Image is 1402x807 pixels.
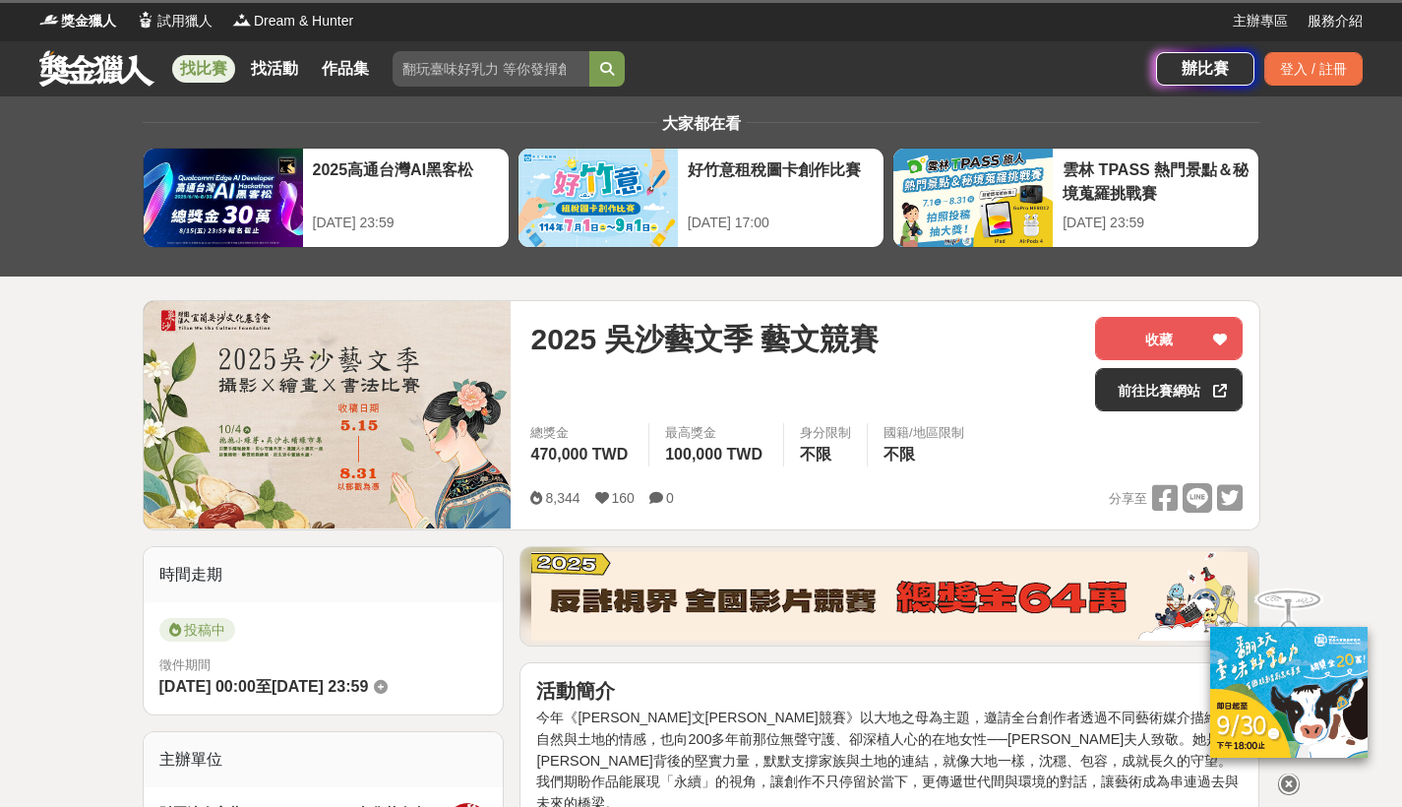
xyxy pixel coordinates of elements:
[159,618,235,642] span: 投稿中
[313,158,499,203] div: 2025高通台灣AI黑客松
[61,11,116,31] span: 獎金獵人
[530,446,628,463] span: 470,000 TWD
[159,657,211,672] span: 徵件期間
[665,446,762,463] span: 100,000 TWD
[688,213,874,233] div: [DATE] 17:00
[536,680,615,702] strong: 活動簡介
[530,423,633,443] span: 總獎金
[1264,52,1363,86] div: 登入 / 註冊
[232,10,252,30] img: Logo
[136,10,155,30] img: Logo
[884,446,915,463] span: 不限
[892,148,1259,248] a: 雲林 TPASS 熱門景點＆秘境蒐羅挑戰賽[DATE] 23:59
[1308,11,1363,31] a: 服務介紹
[39,10,59,30] img: Logo
[243,55,306,83] a: 找活動
[612,490,635,506] span: 160
[136,11,213,31] a: Logo試用獵人
[665,423,767,443] span: 最高獎金
[256,678,272,695] span: 至
[884,423,964,443] div: 國籍/地區限制
[518,148,884,248] a: 好竹意租稅圖卡創作比賽[DATE] 17:00
[530,317,878,361] span: 2025 吳沙藝文季 藝文競賽
[144,301,512,528] img: Cover Image
[272,678,368,695] span: [DATE] 23:59
[1095,368,1243,411] a: 前往比賽網站
[393,51,589,87] input: 翻玩臺味好乳力 等你發揮創意！
[172,55,235,83] a: 找比賽
[313,213,499,233] div: [DATE] 23:59
[800,446,831,463] span: 不限
[657,115,746,132] span: 大家都在看
[232,11,353,31] a: LogoDream & Hunter
[159,678,256,695] span: [DATE] 00:00
[666,490,674,506] span: 0
[1109,484,1147,514] span: 分享至
[545,490,579,506] span: 8,344
[1233,11,1288,31] a: 主辦專區
[254,11,353,31] span: Dream & Hunter
[144,732,504,787] div: 主辦單位
[1210,627,1368,758] img: c171a689-fb2c-43c6-a33c-e56b1f4b2190.jpg
[688,158,874,203] div: 好竹意租稅圖卡創作比賽
[314,55,377,83] a: 作品集
[1156,52,1254,86] a: 辦比賽
[531,552,1248,641] img: 760c60fc-bf85-49b1-bfa1-830764fee2cd.png
[144,547,504,602] div: 時間走期
[39,11,116,31] a: Logo獎金獵人
[143,148,510,248] a: 2025高通台灣AI黑客松[DATE] 23:59
[800,423,851,443] div: 身分限制
[1095,317,1243,360] button: 收藏
[1063,213,1249,233] div: [DATE] 23:59
[1063,158,1249,203] div: 雲林 TPASS 熱門景點＆秘境蒐羅挑戰賽
[157,11,213,31] span: 試用獵人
